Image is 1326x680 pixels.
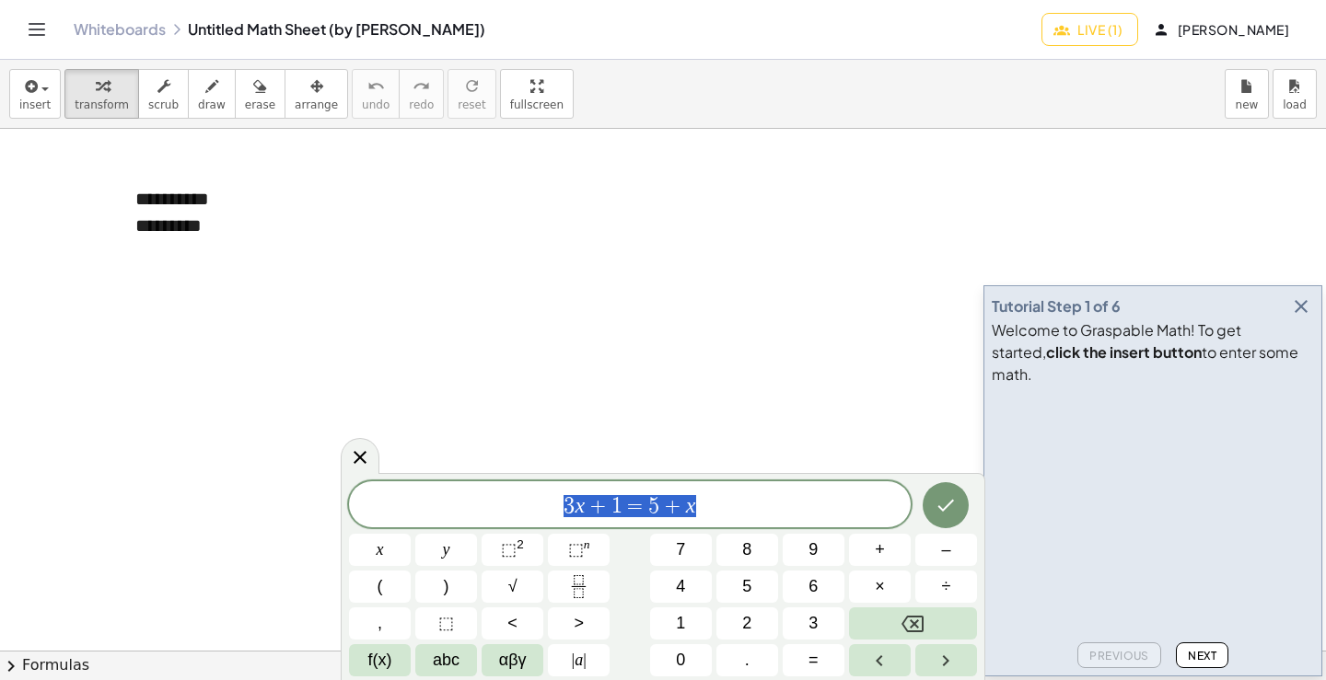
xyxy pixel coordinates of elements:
[19,98,51,111] span: insert
[716,571,778,603] button: 5
[443,537,450,562] span: y
[188,69,236,119] button: draw
[1176,642,1228,668] button: Next
[1057,21,1122,38] span: Live (1)
[499,648,527,673] span: αβγ
[716,644,778,676] button: .
[650,607,712,640] button: 1
[572,648,587,673] span: a
[659,495,686,517] span: +
[849,534,911,566] button: Plus
[1236,98,1259,111] span: new
[942,574,951,599] span: ÷
[574,611,584,636] span: >
[548,607,610,640] button: Greater than
[501,540,517,559] span: ⬚
[148,98,179,111] span: scrub
[941,537,950,562] span: –
[235,69,285,119] button: erase
[295,98,338,111] span: arrange
[482,534,543,566] button: Squared
[716,534,778,566] button: 8
[686,493,696,517] var: x
[9,69,61,119] button: insert
[650,644,712,676] button: 0
[1041,13,1138,46] button: Live (1)
[362,98,390,111] span: undo
[413,75,430,98] i: redo
[783,607,844,640] button: 3
[585,495,611,517] span: +
[783,644,844,676] button: Equals
[650,571,712,603] button: 4
[1046,342,1202,362] b: click the insert button
[992,319,1314,386] div: Welcome to Graspable Math! To get started, to enter some math.
[463,75,481,98] i: refresh
[915,571,977,603] button: Divide
[444,574,449,599] span: )
[368,648,392,673] span: f(x)
[482,571,543,603] button: Square root
[349,607,411,640] button: ,
[438,611,454,636] span: ⬚
[875,537,885,562] span: +
[992,295,1121,317] div: Tutorial Step 1 of 6
[742,611,751,636] span: 2
[548,644,610,676] button: Absolute value
[849,607,977,640] button: Backspace
[378,611,382,636] span: ,
[742,574,751,599] span: 5
[849,571,911,603] button: Times
[808,537,818,562] span: 9
[349,644,411,676] button: Functions
[1142,13,1304,46] button: [PERSON_NAME]
[349,571,411,603] button: (
[783,534,844,566] button: 9
[409,98,434,111] span: redo
[508,574,518,599] span: √
[22,15,52,44] button: Toggle navigation
[64,69,139,119] button: transform
[742,537,751,562] span: 8
[245,98,275,111] span: erase
[74,20,166,39] a: Whiteboards
[399,69,444,119] button: redoredo
[564,495,575,517] span: 3
[1283,98,1307,111] span: load
[415,571,477,603] button: )
[575,493,585,517] var: x
[198,98,226,111] span: draw
[349,534,411,566] button: x
[572,651,576,669] span: |
[482,607,543,640] button: Less than
[548,534,610,566] button: Superscript
[482,644,543,676] button: Greek alphabet
[415,644,477,676] button: Alphabet
[808,611,818,636] span: 3
[510,98,564,111] span: fullscreen
[650,534,712,566] button: 7
[415,534,477,566] button: y
[378,574,383,599] span: (
[1225,69,1269,119] button: new
[915,534,977,566] button: Minus
[568,540,584,559] span: ⬚
[783,571,844,603] button: 6
[808,648,819,673] span: =
[676,537,685,562] span: 7
[415,607,477,640] button: Placeholder
[611,495,622,517] span: 1
[458,98,485,111] span: reset
[676,648,685,673] span: 0
[75,98,129,111] span: transform
[583,651,587,669] span: |
[648,495,659,517] span: 5
[1188,649,1216,663] span: Next
[548,571,610,603] button: Fraction
[676,574,685,599] span: 4
[138,69,189,119] button: scrub
[923,482,969,528] button: Done
[875,574,885,599] span: ×
[433,648,459,673] span: abc
[584,537,590,551] sup: n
